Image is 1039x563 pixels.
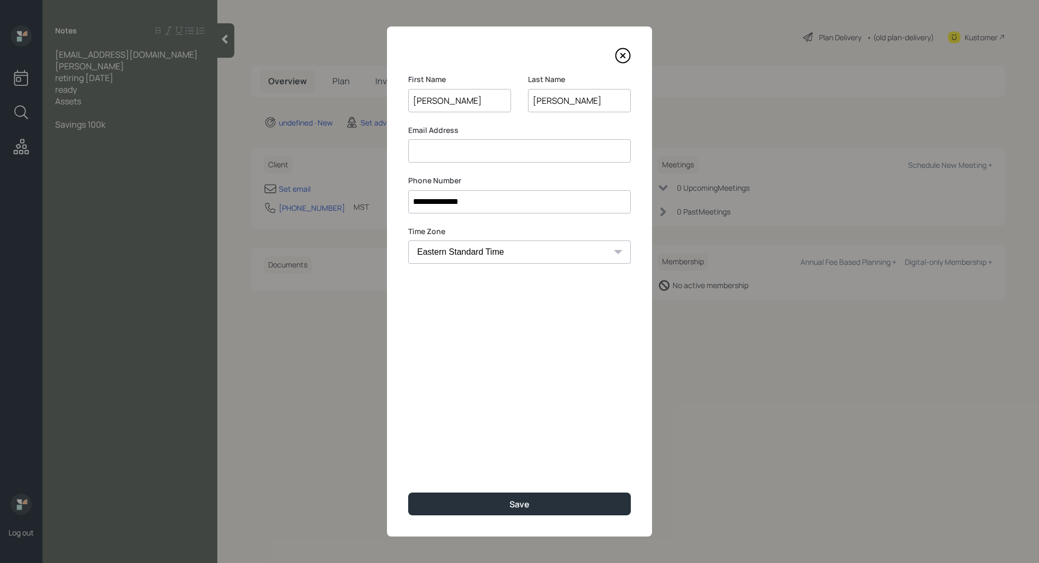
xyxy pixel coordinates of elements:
label: First Name [408,74,511,85]
label: Email Address [408,125,631,136]
label: Phone Number [408,175,631,186]
div: Save [509,498,530,510]
button: Save [408,493,631,515]
label: Last Name [528,74,631,85]
label: Time Zone [408,226,631,237]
